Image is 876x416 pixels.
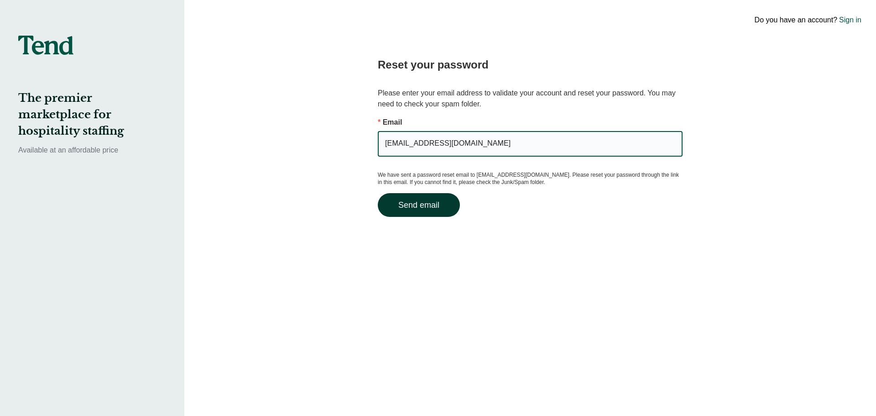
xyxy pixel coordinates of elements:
h2: The premier marketplace for hospitality staffing [18,90,166,139]
p: Email [378,117,683,128]
button: Send email [378,193,460,217]
img: tend-logo [18,36,73,55]
p: Available at an affordable price [18,145,166,156]
p: We have sent a password reset email to [EMAIL_ADDRESS][DOMAIN_NAME]. Please reset your password t... [378,171,683,186]
h2: Reset your password [378,57,683,73]
p: Please enter your email address to validate your account and reset your password. You may need to... [378,88,683,110]
a: Sign in [839,15,861,26]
